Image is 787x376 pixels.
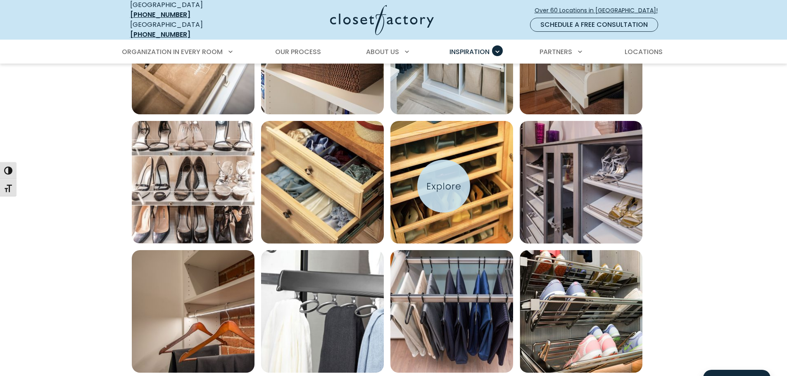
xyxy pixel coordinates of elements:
span: Over 60 Locations in [GEOGRAPHIC_DATA]! [535,6,664,15]
div: [GEOGRAPHIC_DATA] [130,20,250,40]
img: Chrome shoe fence [520,121,642,244]
span: Our Process [275,47,321,57]
a: Open inspiration gallery to preview enlarged image [261,250,384,373]
a: Schedule a Free Consultation [530,18,658,32]
img: Double deck modern sliding metal shoe rack [520,250,642,373]
img: Round LED rods [132,250,254,373]
a: Open inspiration gallery to preview enlarged image [390,250,513,373]
span: Organization in Every Room [122,47,223,57]
a: Open inspiration gallery to preview enlarged image [520,121,642,244]
span: Inspiration [449,47,490,57]
a: Over 60 Locations in [GEOGRAPHIC_DATA]! [534,3,665,18]
span: About Us [366,47,399,57]
nav: Primary Menu [116,40,671,64]
a: [PHONE_NUMBER] [130,30,190,39]
a: Open inspiration gallery to preview enlarged image [132,121,254,244]
img: Slanted shoe shelves with Lucite toe catch [132,121,254,244]
a: Open inspiration gallery to preview enlarged image [261,121,384,244]
a: Open inspiration gallery to preview enlarged image [132,250,254,373]
a: [PHONE_NUMBER] [130,10,190,19]
span: Partners [540,47,572,57]
img: Closet Factory Logo [330,5,434,35]
a: Open inspiration gallery to preview enlarged image [520,250,642,373]
img: Elite Pull-out scarf rack [261,250,384,373]
img: Lucite drawer dividers [261,121,384,244]
img: Shoe drawers with lucite fronts [390,121,513,244]
a: Open inspiration gallery to preview enlarged image [390,121,513,244]
span: Locations [625,47,663,57]
img: Pull out pant rack [390,250,513,373]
